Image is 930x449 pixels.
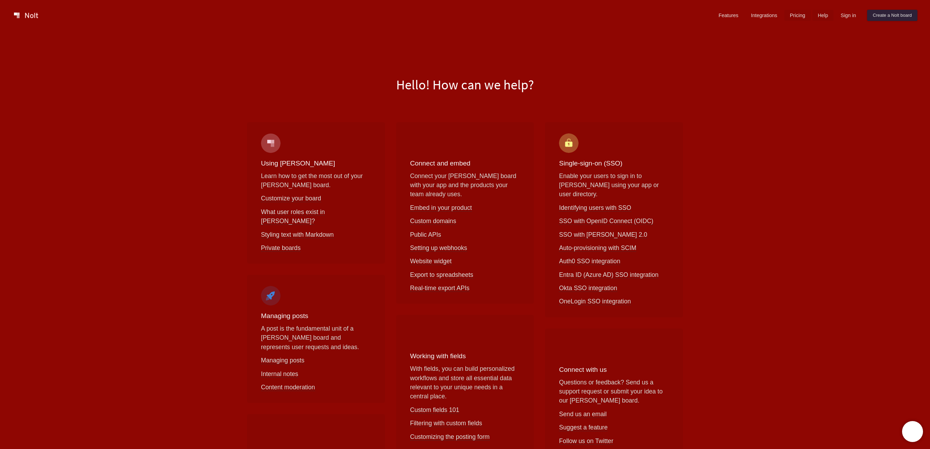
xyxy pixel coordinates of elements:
[410,285,470,292] a: Real-time export APIs
[559,285,617,292] a: Okta SSO integration
[559,271,659,279] a: Entra ID (Azure AD) SSO integration
[559,258,620,265] a: Auth0 SSO integration
[559,218,653,225] a: SSO with OpenID Connect (OIDC)
[559,365,669,375] h3: Connect with us
[559,244,636,252] a: Auto-provisioning with SCIM
[835,10,862,21] a: Sign in
[559,424,608,431] a: Suggest a feature
[410,171,520,199] p: Connect your [PERSON_NAME] board with your app and the products your team already uses.
[812,10,834,21] a: Help
[410,351,520,361] h3: Working with fields
[410,406,459,414] a: Custom fields 101
[784,10,811,21] a: Pricing
[410,364,520,401] p: With fields, you can build personalized workflows and store all essential data relevant to your u...
[261,244,300,252] a: Private boards
[410,204,472,212] a: Embed in your product
[745,10,783,21] a: Integrations
[410,244,467,252] a: Setting up webhooks
[559,204,631,212] a: Identifying users with SSO
[261,159,371,169] h3: Using [PERSON_NAME]
[261,324,371,352] p: A post is the fundamental unit of a [PERSON_NAME] board and represents user requests and ideas.
[559,298,631,305] a: OneLogin SSO integration
[410,433,490,441] a: Customizing the posting form
[261,171,371,190] p: Learn how to get the most out of your [PERSON_NAME] board.
[261,357,304,364] a: Managing posts
[713,10,744,21] a: Features
[261,311,371,321] h3: Managing posts
[902,421,923,442] iframe: Chatra live chat
[410,420,482,427] a: Filtering with custom fields
[559,231,647,238] a: SSO with [PERSON_NAME] 2.0
[867,10,917,21] a: Create a Nolt board
[261,370,298,378] a: Internal notes
[261,208,325,225] a: What user roles exist in [PERSON_NAME]?
[559,171,669,199] p: Enable your users to sign in to [PERSON_NAME] using your app or user directory.
[261,195,321,202] a: Customize your board
[261,384,315,391] a: Content moderation
[6,75,924,94] h1: Hello! How can we help?
[261,231,334,238] a: Styling text with Markdown
[559,437,613,445] a: Follow us on Twitter
[410,218,456,225] a: Custom domains
[410,159,520,169] h3: Connect and embed
[410,271,473,279] a: Export to spreadsheets
[410,258,452,265] a: Website widget
[559,378,669,405] p: Questions or feedback? Send us a support request or submit your idea to our [PERSON_NAME] board.
[559,411,606,418] a: Send us an email
[559,159,669,169] h3: Single-sign-on (SSO)
[410,231,441,238] a: Public APIs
